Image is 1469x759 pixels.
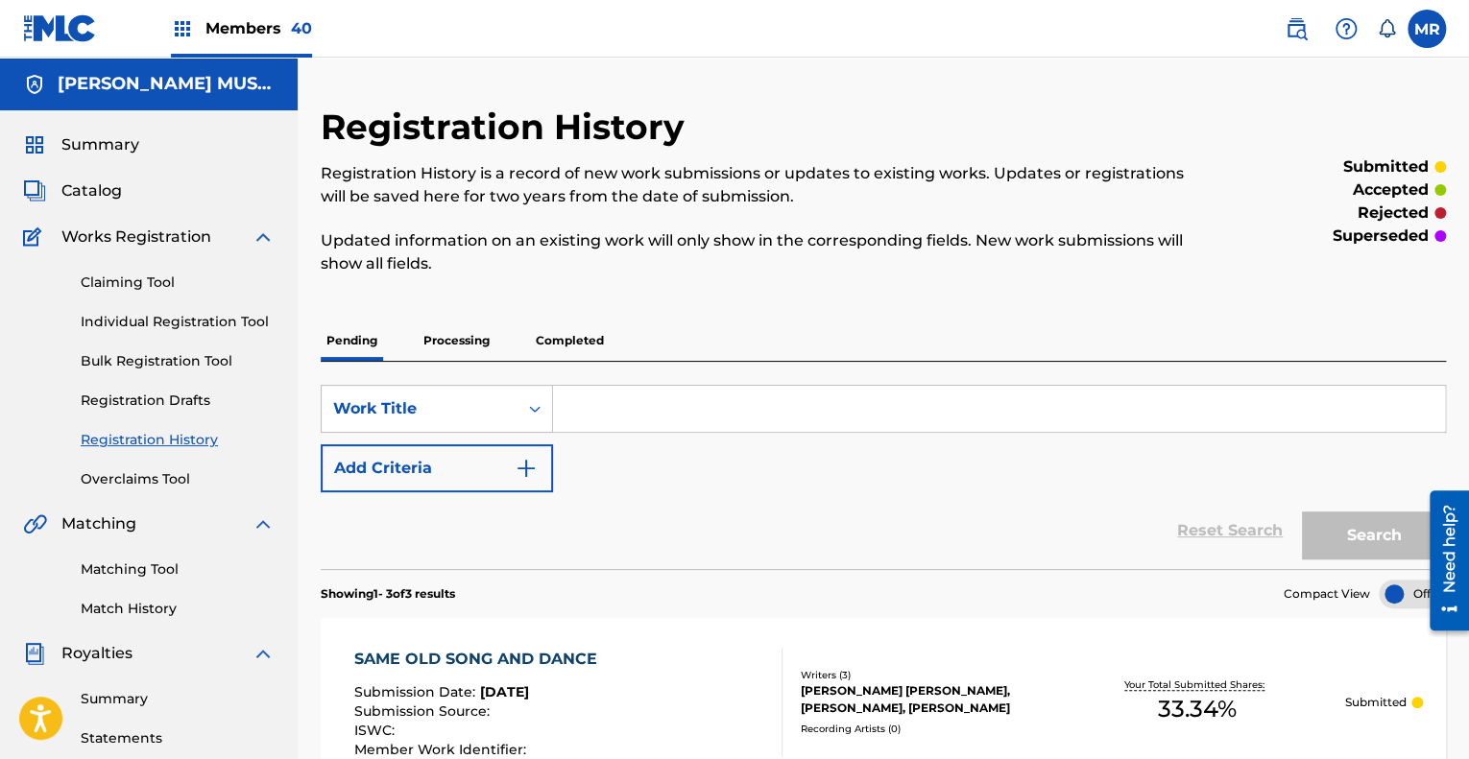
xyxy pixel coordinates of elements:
[1344,694,1406,711] p: Submitted
[321,162,1187,208] p: Registration History is a record of new work submissions or updates to existing works. Updates or...
[321,229,1187,275] p: Updated information on an existing work will only show in the corresponding fields. New work subm...
[58,73,275,95] h5: CARRIE-OKIE MUSIC
[1327,10,1365,48] div: Help
[205,17,312,39] span: Members
[81,430,275,450] a: Registration History
[801,682,1049,717] div: [PERSON_NAME] [PERSON_NAME], [PERSON_NAME], [PERSON_NAME]
[81,728,275,748] a: Statements
[61,225,211,249] span: Works Registration
[1333,225,1429,248] p: superseded
[23,512,47,535] img: Matching
[354,683,480,700] span: Submission Date :
[354,648,607,671] div: SAME OLD SONG AND DANCE
[418,320,495,361] p: Processing
[1124,677,1269,692] p: Your Total Submitted Shares:
[61,133,139,156] span: Summary
[61,179,122,202] span: Catalog
[480,683,529,700] span: [DATE]
[23,133,139,156] a: SummarySummary
[321,106,694,149] h2: Registration History
[252,512,275,535] img: expand
[81,312,275,332] a: Individual Registration Tool
[81,391,275,411] a: Registration Drafts
[23,73,46,96] img: Accounts
[171,17,194,40] img: Top Rightsholders
[1415,483,1469,637] iframe: Resource Center
[23,179,46,202] img: Catalog
[81,469,275,489] a: Overclaims Tool
[23,133,46,156] img: Summary
[61,642,132,665] span: Royalties
[801,668,1049,682] div: Writers ( 3 )
[252,642,275,665] img: expand
[23,179,122,202] a: CatalogCatalog
[81,273,275,293] a: Claiming Tool
[333,397,506,420] div: Work Title
[23,14,97,42] img: MLC Logo
[321,444,553,492] button: Add Criteria
[81,559,275,580] a: Matching Tool
[23,642,46,665] img: Royalties
[291,19,312,37] span: 40
[61,512,136,535] span: Matching
[23,225,48,249] img: Works Registration
[354,722,399,739] span: ISWC :
[1358,202,1429,225] p: rejected
[530,320,610,361] p: Completed
[1158,692,1237,726] span: 33.34 %
[1277,10,1315,48] a: Public Search
[1335,17,1358,40] img: help
[81,351,275,371] a: Bulk Registration Tool
[321,320,383,361] p: Pending
[515,457,538,480] img: 9d2ae6d4665cec9f34b9.svg
[801,722,1049,736] div: Recording Artists ( 0 )
[252,225,275,249] img: expand
[354,702,494,720] span: Submission Source :
[1353,178,1429,202] p: accepted
[1408,10,1446,48] div: User Menu
[321,385,1446,569] form: Search Form
[321,585,455,603] p: Showing 1 - 3 of 3 results
[354,741,531,758] span: Member Work Identifier :
[1285,17,1308,40] img: search
[1343,155,1429,178] p: submitted
[81,689,275,709] a: Summary
[1377,19,1396,38] div: Notifications
[1284,585,1370,603] span: Compact View
[81,599,275,619] a: Match History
